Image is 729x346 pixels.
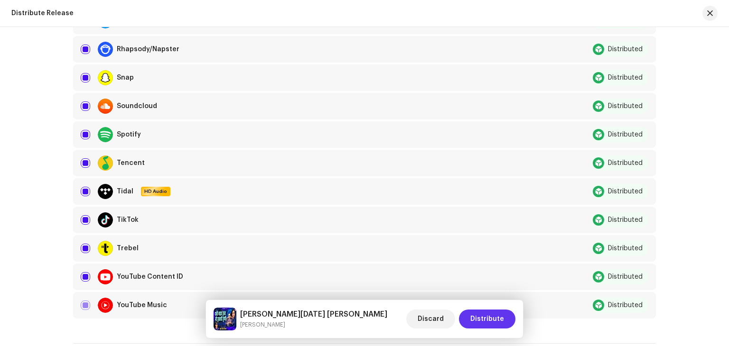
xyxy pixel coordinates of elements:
[214,308,236,330] img: 0f1263ed-db2c-4b33-afda-ea505b5cccf5
[608,302,643,309] div: Distributed
[406,310,455,328] button: Discard
[240,320,387,329] small: Dhani Maza Raja Mi Rajachi Rani
[608,74,643,81] div: Distributed
[470,310,504,328] span: Distribute
[142,188,169,195] span: HD Audio
[459,310,515,328] button: Distribute
[240,309,387,320] h5: Dhani Maza Raja Mi Rajachi Rani
[117,217,139,223] div: TikTok
[117,74,134,81] div: Snap
[11,9,74,17] div: Distribute Release
[117,273,183,280] div: YouTube Content ID
[608,273,643,280] div: Distributed
[418,310,444,328] span: Discard
[608,103,643,109] div: Distributed
[117,131,141,138] div: Spotify
[608,131,643,138] div: Distributed
[608,217,643,223] div: Distributed
[608,160,643,166] div: Distributed
[608,188,643,195] div: Distributed
[117,188,133,195] div: Tidal
[117,160,145,166] div: Tencent
[117,103,157,109] div: Soundcloud
[608,245,643,252] div: Distributed
[117,245,139,252] div: Trebel
[117,302,167,309] div: YouTube Music
[608,46,643,53] div: Distributed
[117,46,179,53] div: Rhapsody/Napster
